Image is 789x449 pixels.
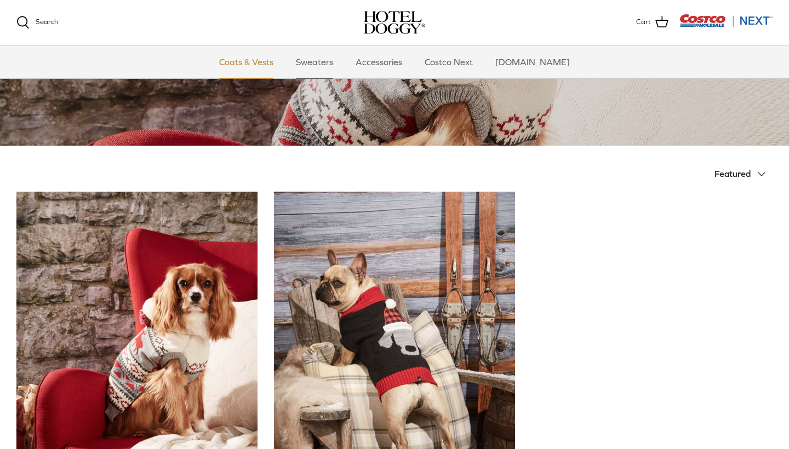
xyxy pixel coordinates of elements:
a: Coats & Vests [209,45,283,78]
span: Search [36,18,58,26]
button: Featured [714,162,773,186]
span: Cart [636,16,651,28]
a: Cart [636,15,668,30]
a: Visit Costco Next [679,21,773,29]
img: Costco Next [679,14,773,27]
a: Accessories [346,45,412,78]
a: [DOMAIN_NAME] [485,45,580,78]
a: Search [16,16,58,29]
img: hoteldoggycom [364,11,425,34]
a: hoteldoggy.com hoteldoggycom [364,11,425,34]
span: Featured [714,169,751,179]
a: Costco Next [415,45,483,78]
a: Sweaters [286,45,343,78]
